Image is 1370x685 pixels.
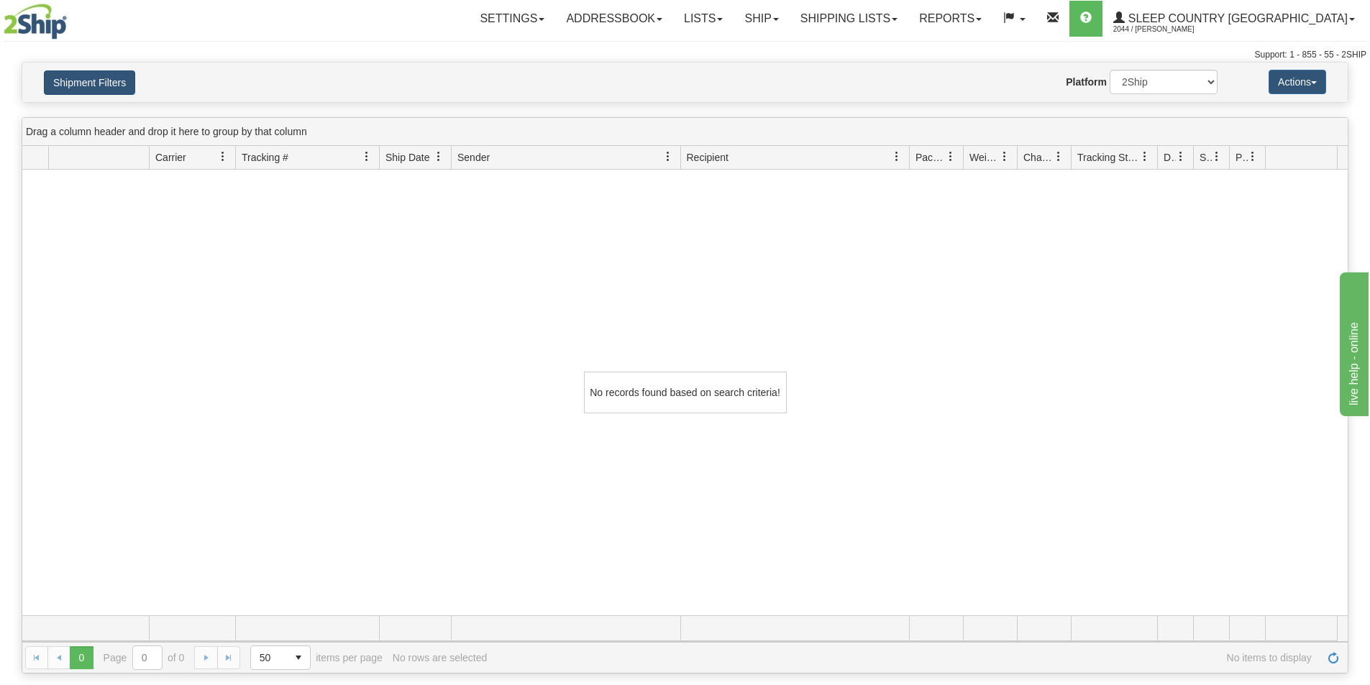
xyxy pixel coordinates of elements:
span: Carrier [155,150,186,165]
span: Recipient [687,150,729,165]
span: Shipment Issues [1200,150,1212,165]
span: Tracking Status [1077,150,1140,165]
a: Addressbook [555,1,673,37]
button: Shipment Filters [44,70,135,95]
span: Pickup Status [1236,150,1248,165]
a: Carrier filter column settings [211,144,235,169]
span: No items to display [497,652,1312,663]
a: Settings [469,1,555,37]
span: select [287,646,310,669]
a: Sender filter column settings [656,144,680,169]
button: Actions [1269,70,1326,94]
a: Packages filter column settings [939,144,963,169]
label: Platform [1066,75,1107,89]
a: Weight filter column settings [992,144,1017,169]
span: Sleep Country [GEOGRAPHIC_DATA] [1125,12,1348,24]
span: Ship Date [385,150,429,165]
a: Charge filter column settings [1046,144,1071,169]
span: Charge [1023,150,1054,165]
div: grid grouping header [22,118,1348,146]
a: Ship [734,1,789,37]
a: Delivery Status filter column settings [1169,144,1193,169]
span: Sender [457,150,490,165]
img: logo2044.jpg [4,4,67,40]
a: Pickup Status filter column settings [1241,144,1265,169]
div: No records found based on search criteria! [584,372,787,413]
div: live help - online [11,9,133,26]
a: Refresh [1322,646,1345,669]
a: Sleep Country [GEOGRAPHIC_DATA] 2044 / [PERSON_NAME] [1102,1,1366,37]
span: Page sizes drop down [250,645,311,670]
span: Weight [969,150,1000,165]
span: Packages [915,150,946,165]
span: 50 [260,650,278,665]
span: 2044 / [PERSON_NAME] [1113,22,1221,37]
iframe: chat widget [1337,269,1369,415]
div: No rows are selected [393,652,488,663]
div: Support: 1 - 855 - 55 - 2SHIP [4,49,1366,61]
span: Delivery Status [1164,150,1176,165]
a: Tracking Status filter column settings [1133,144,1157,169]
span: Tracking # [242,150,288,165]
a: Reports [908,1,992,37]
span: Page of 0 [104,645,185,670]
a: Shipping lists [790,1,908,37]
a: Shipment Issues filter column settings [1205,144,1229,169]
a: Recipient filter column settings [885,144,909,169]
a: Lists [673,1,734,37]
a: Ship Date filter column settings [426,144,451,169]
span: Page 0 [70,646,93,669]
a: Tracking # filter column settings [355,144,379,169]
span: items per page [250,645,383,670]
